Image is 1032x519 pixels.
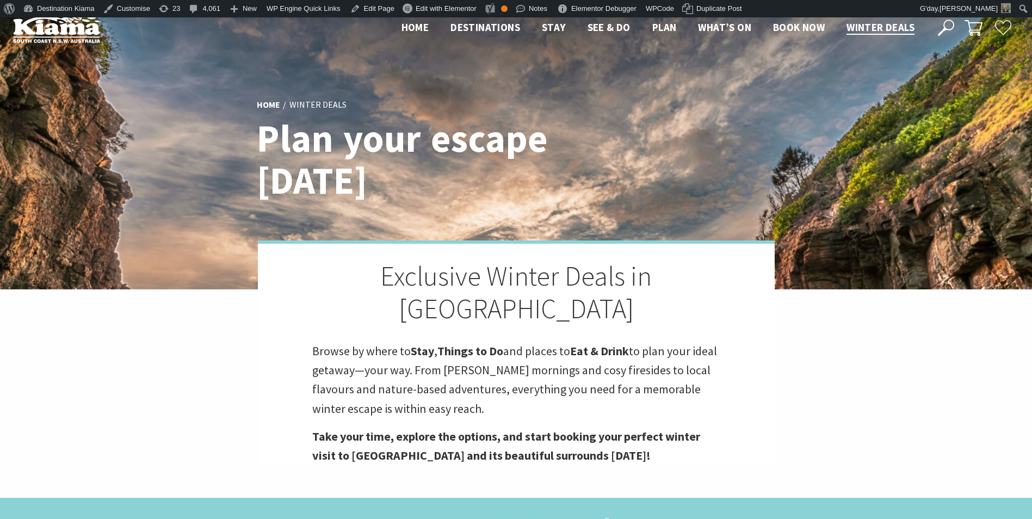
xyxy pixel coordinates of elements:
[652,21,677,34] span: Plan
[542,21,566,34] span: Stay
[450,21,520,34] span: Destinations
[13,13,100,43] img: Kiama Logo
[312,342,720,418] p: Browse by where to , and places to to plan your ideal getaway—your way. From [PERSON_NAME] mornin...
[588,21,631,34] span: See & Do
[411,343,434,359] strong: Stay
[773,21,825,34] span: Book now
[312,429,700,463] strong: Take your time, explore the options, and start booking your perfect winter visit to [GEOGRAPHIC_D...
[940,4,998,13] span: [PERSON_NAME]
[698,21,751,34] span: What’s On
[312,260,720,325] h2: Exclusive Winter Deals in [GEOGRAPHIC_DATA]
[289,98,347,112] li: Winter Deals
[570,343,629,359] strong: Eat & Drink
[401,21,429,34] span: Home
[437,343,503,359] strong: Things to Do
[257,118,564,202] h1: Plan your escape [DATE]
[846,21,914,34] span: Winter Deals
[1001,3,1011,13] img: Theresa-Mullan-1-30x30.png
[391,19,925,37] nav: Main Menu
[257,99,280,111] a: Home
[501,5,508,12] div: OK
[416,4,477,13] span: Edit with Elementor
